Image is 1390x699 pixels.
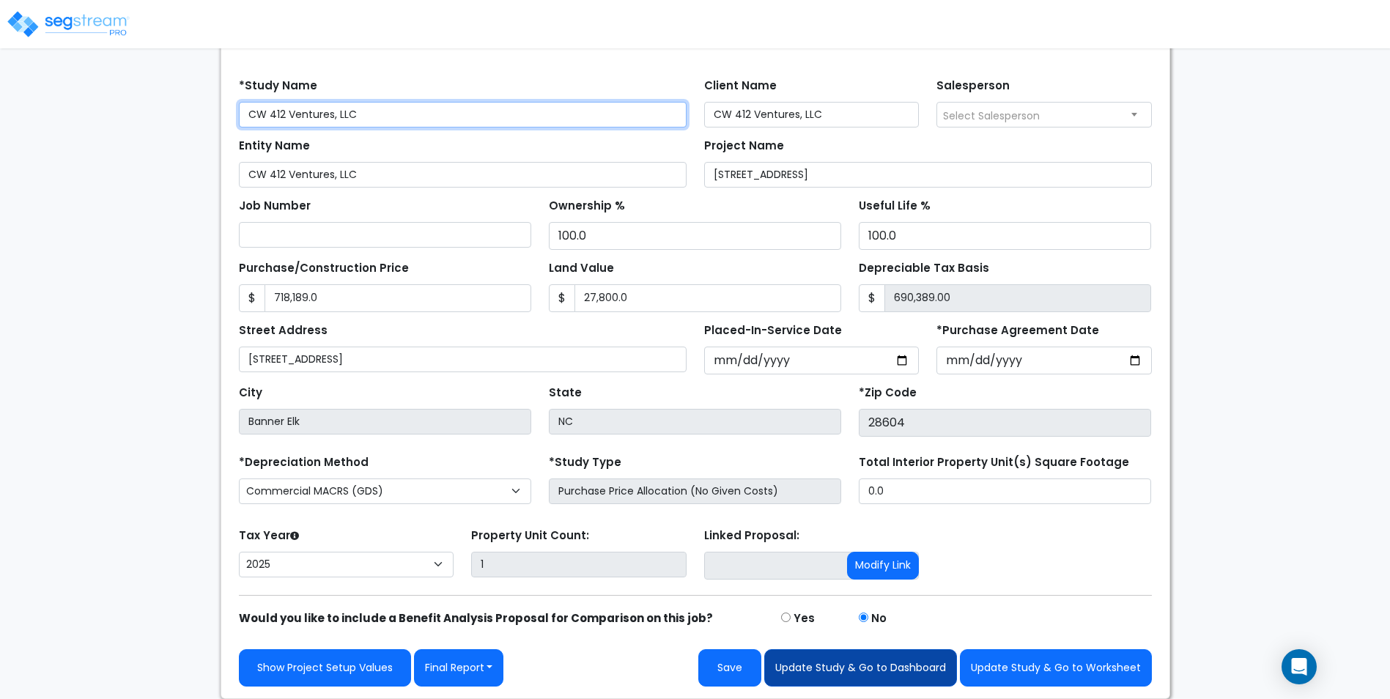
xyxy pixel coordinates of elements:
label: *Zip Code [859,385,917,402]
button: Update Study & Go to Worksheet [960,649,1152,687]
label: Purchase/Construction Price [239,260,409,277]
input: Street Address [239,347,687,372]
label: Entity Name [239,138,310,155]
label: *Study Name [239,78,317,95]
input: Entity Name [239,162,687,188]
label: State [549,385,582,402]
label: Placed-In-Service Date [704,322,842,339]
img: logo_pro_r.png [6,10,130,39]
input: Land Value [574,284,841,312]
label: *Purchase Agreement Date [936,322,1099,339]
span: $ [549,284,575,312]
input: Building Count [471,552,687,577]
input: Ownership [549,222,841,250]
label: Tax Year [239,528,299,544]
input: 0.00 [884,284,1151,312]
input: total square foot [859,478,1151,504]
label: Land Value [549,260,614,277]
button: Final Report [414,649,504,687]
label: No [871,610,887,627]
input: Study Name [239,102,687,127]
label: *Study Type [549,454,621,471]
label: Salesperson [936,78,1010,95]
strong: Would you like to include a Benefit Analysis Proposal for Comparison on this job? [239,610,713,626]
div: Open Intercom Messenger [1282,649,1317,684]
span: $ [239,284,265,312]
button: Save [698,649,761,687]
button: Modify Link [847,552,919,580]
button: Update Study & Go to Dashboard [764,649,957,687]
label: Linked Proposal: [704,528,799,544]
label: Property Unit Count: [471,528,589,544]
label: Job Number [239,198,311,215]
label: *Depreciation Method [239,454,369,471]
label: Yes [794,610,815,627]
input: Purchase Date [936,347,1152,374]
span: $ [859,284,885,312]
label: Total Interior Property Unit(s) Square Footage [859,454,1129,471]
input: Depreciation [859,222,1151,250]
label: Useful Life % [859,198,931,215]
input: Client Name [704,102,920,127]
a: Show Project Setup Values [239,649,411,687]
label: Depreciable Tax Basis [859,260,989,277]
label: Ownership % [549,198,625,215]
label: Project Name [704,138,784,155]
input: Zip Code [859,409,1151,437]
label: City [239,385,262,402]
label: Street Address [239,322,328,339]
span: Select Salesperson [943,108,1040,123]
input: Project Name [704,162,1152,188]
label: Client Name [704,78,777,95]
input: Purchase or Construction Price [265,284,531,312]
